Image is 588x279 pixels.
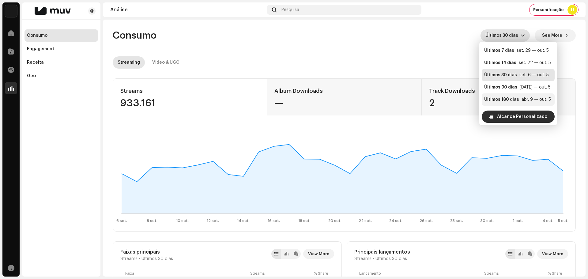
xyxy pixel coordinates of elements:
text: 5 out. [558,219,568,223]
re-m-nav-item: Geo [24,70,98,82]
re-m-nav-item: Receita [24,56,98,69]
li: Últimos 30 dias [482,69,555,81]
text: 2 out. [512,219,523,223]
div: — [274,98,414,108]
div: Video & UGC [152,56,179,69]
img: f77bf5ec-4a23-4510-a1cc-4059496b916a [27,7,78,15]
div: 2 [429,98,568,108]
li: Últimos 365 dias [482,106,555,118]
div: Análise [110,7,265,12]
span: Últimos 30 dias [485,29,521,42]
button: View More [303,249,334,259]
div: Track Downloads [429,86,568,96]
text: 28 set. [450,219,463,223]
span: Consumo [113,29,156,42]
div: Faixa [125,271,248,276]
span: Personificação [533,7,564,12]
span: Pesquisa [281,7,299,12]
text: 16 set. [268,219,280,223]
div: 933.161 [120,98,259,108]
div: Últimos 14 dias [484,60,516,66]
div: Últimos 7 dias [484,47,514,54]
div: Streaming [118,56,140,69]
div: % Share [314,271,329,276]
div: set. 22 — out. 5 [519,60,551,66]
div: Streams [250,271,311,276]
div: Últimos 180 dias [484,96,519,103]
text: 6 set. [116,219,127,223]
text: 10 set. [176,219,189,223]
li: Últimos 14 dias [482,57,555,69]
div: Últimos 90 dias [484,84,517,90]
div: Receita [27,60,44,65]
text: 26 set. [420,219,433,223]
text: 18 set. [298,219,311,223]
text: 12 set. [207,219,219,223]
button: View More [537,249,568,259]
span: Últimos 30 dias [375,256,407,261]
text: 4 out. [542,219,553,223]
div: Faixas principais [120,249,173,255]
text: 14 set. [237,219,250,223]
span: • [373,256,374,261]
span: Streams [354,256,371,261]
div: Últimos 30 dias [484,72,517,78]
div: Engagement [27,47,54,51]
div: dropdown trigger [521,29,525,42]
span: See More [542,29,562,42]
text: 22 set. [359,219,372,223]
div: Geo [27,74,36,78]
text: 8 set. [147,219,157,223]
div: [DATE] — out. 5 [520,84,551,90]
span: View More [542,248,563,260]
li: Últimos 7 dias [482,44,555,57]
div: abr. 9 — out. 5 [522,96,551,103]
div: Streams [484,271,545,276]
re-m-nav-item: Consumo [24,29,98,42]
text: 30 set. [480,219,494,223]
span: • [139,256,140,261]
div: % Share [548,271,563,276]
div: set. 6 — out. 5 [519,72,549,78]
text: 24 set. [389,219,402,223]
button: See More [535,29,576,42]
span: View More [308,248,329,260]
li: Últimos 180 dias [482,93,555,106]
div: Principais lançamentos [354,249,410,255]
span: Alcance Personalizado [497,111,547,123]
div: set. 29 — out. 5 [517,47,549,54]
div: D [567,5,577,15]
span: Últimos 30 dias [141,256,173,261]
li: Últimos 90 dias [482,81,555,93]
span: Streams [120,256,138,261]
div: Consumo [27,33,47,38]
ul: Option List [479,42,557,120]
text: 20 set. [328,219,341,223]
div: Album Downloads [274,86,414,96]
img: 56eeb297-7269-4a48-bf6b-d4ffa91748c0 [5,5,17,17]
div: Streams [120,86,259,96]
div: Lançamento [359,271,482,276]
re-m-nav-item: Engagement [24,43,98,55]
